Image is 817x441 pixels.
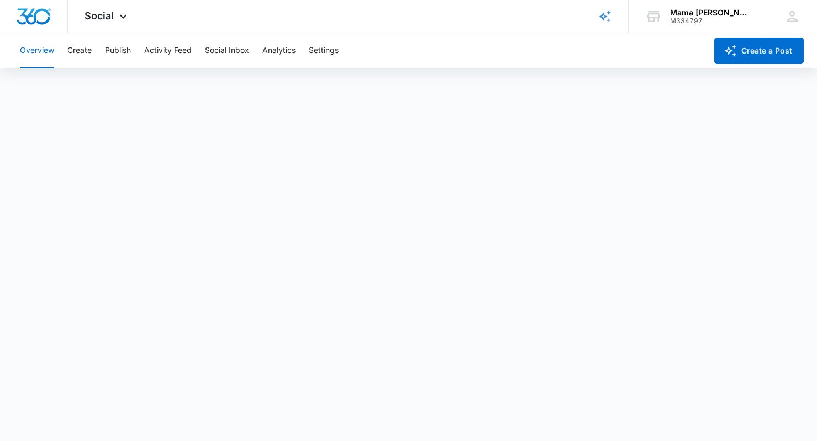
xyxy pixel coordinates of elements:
button: Social Inbox [205,33,249,68]
button: Create a Post [714,38,804,64]
div: account id [670,17,751,25]
button: Settings [309,33,339,68]
button: Activity Feed [144,33,192,68]
button: Publish [105,33,131,68]
button: Create [67,33,92,68]
span: Social [85,10,114,22]
button: Analytics [262,33,296,68]
div: account name [670,8,751,17]
button: Overview [20,33,54,68]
